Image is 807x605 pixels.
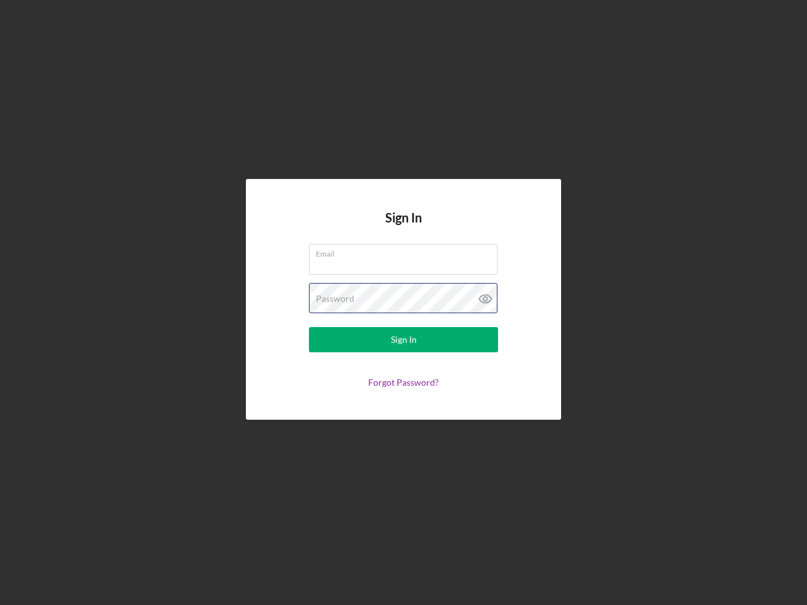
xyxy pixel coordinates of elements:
[385,210,422,244] h4: Sign In
[391,327,417,352] div: Sign In
[316,245,497,258] label: Email
[309,327,498,352] button: Sign In
[316,294,354,304] label: Password
[368,377,439,388] a: Forgot Password?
